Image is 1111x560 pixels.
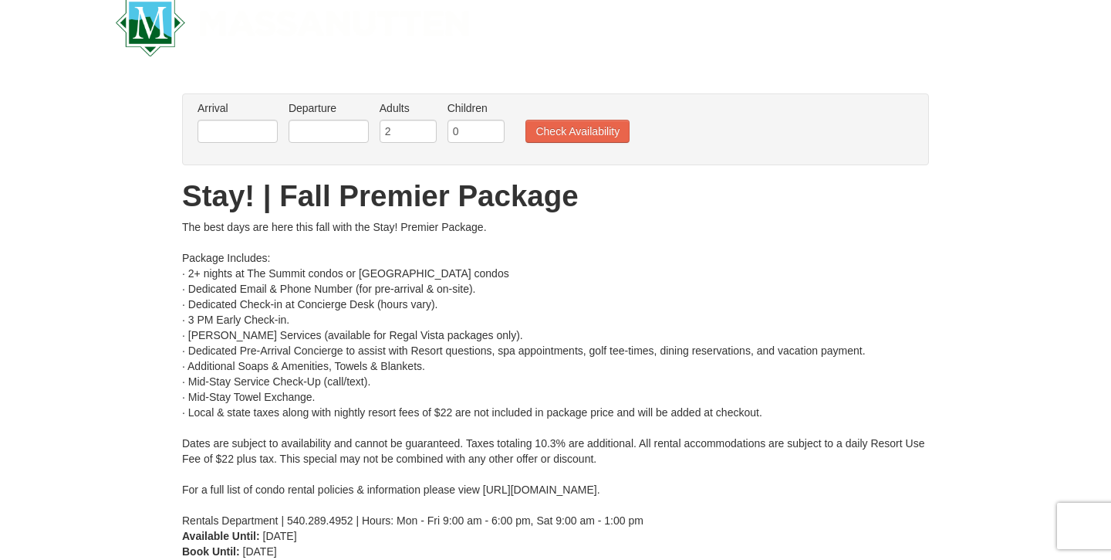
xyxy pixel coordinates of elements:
[182,545,240,558] strong: Book Until:
[182,181,929,212] h1: Stay! | Fall Premier Package
[198,100,278,116] label: Arrival
[289,100,369,116] label: Departure
[263,530,297,542] span: [DATE]
[243,545,277,558] span: [DATE]
[116,2,469,39] a: Massanutten Resort
[182,530,260,542] strong: Available Until:
[182,219,929,528] div: The best days are here this fall with the Stay! Premier Package. Package Includes: · 2+ nights at...
[380,100,437,116] label: Adults
[447,100,505,116] label: Children
[525,120,630,143] button: Check Availability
